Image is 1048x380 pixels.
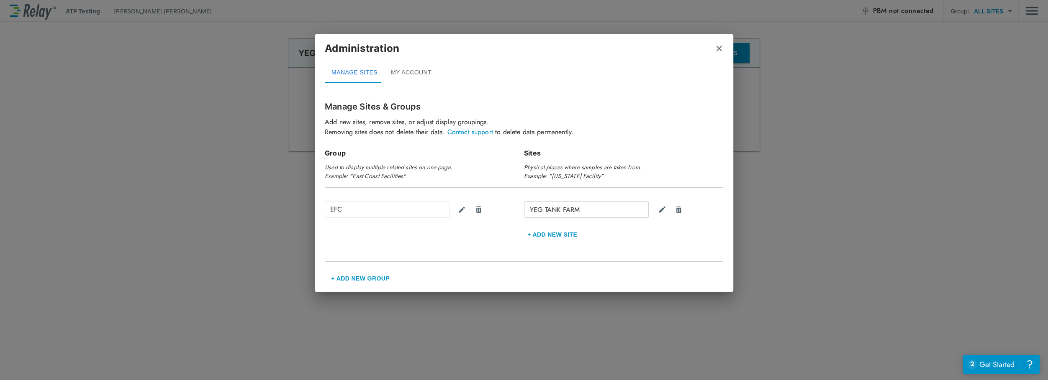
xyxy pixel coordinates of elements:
div: YEG TANK FARM edit iconDrawer Icon [524,201,723,218]
button: Edit group [453,201,470,218]
button: close [715,44,723,53]
img: Edit site [658,205,666,214]
button: MY ACCOUNT [384,63,438,83]
button: Delete site [670,201,686,218]
button: + Add new Site [524,224,581,245]
div: YEG TANK FARM [524,201,649,218]
p: Administration [325,41,399,56]
p: Group [325,148,524,158]
p: Sites [524,148,723,158]
iframe: Resource center [963,355,1040,374]
img: edit icon [458,206,466,214]
p: Add new sites, remove sites, or adjust display groupings. Removing sites does not delete their da... [325,117,723,137]
p: Manage Sites & Groups [325,100,723,113]
button: Edit site [653,201,670,218]
button: MANAGE SITES [325,63,384,83]
div: EFC [325,201,450,218]
em: Used to display multiple related sites on one page. Example: "East Coast Facilities" [325,163,452,180]
em: Physical places where samples are taken from. Example: "[US_STATE] Facility" [524,163,642,180]
img: Delete site [675,206,683,214]
a: Contact support [447,127,493,137]
button: + Add New Group [325,268,396,288]
img: Close [715,44,723,53]
img: Delete Icon [475,205,483,214]
button: Delete group [470,201,486,218]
